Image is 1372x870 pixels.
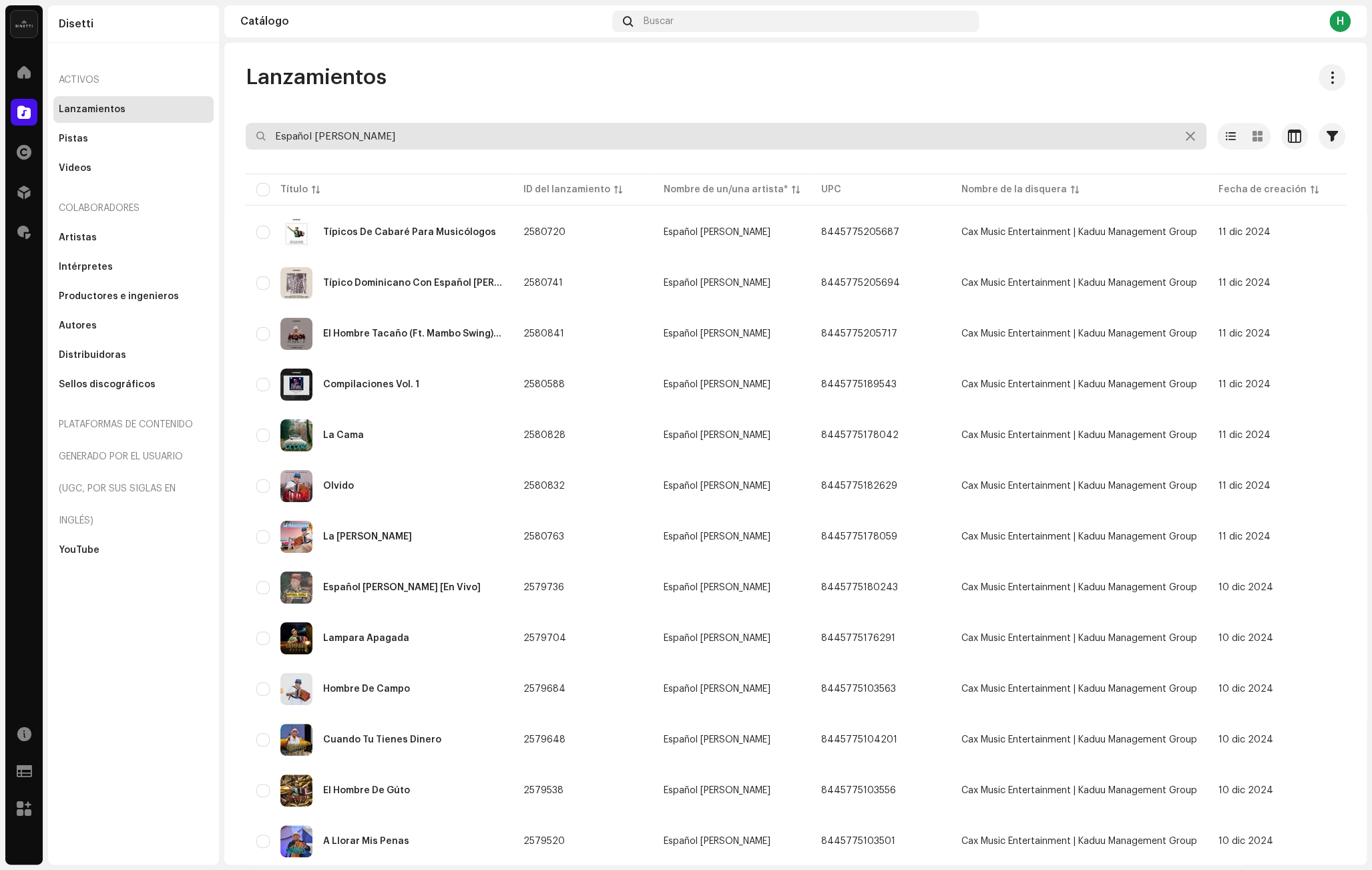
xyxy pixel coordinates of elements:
re-a-nav-header: Activos [53,64,214,96]
span: Español Nuñez [664,481,800,491]
div: Español Nuñez [En Vivo] [323,583,481,592]
span: Cax Music Entertainment | Kaduu Management Group [961,735,1197,744]
span: 11 dic 2024 [1218,278,1271,288]
div: Español [PERSON_NAME] [664,228,770,237]
div: Español [PERSON_NAME] [664,786,770,795]
div: Cuando Tu Tienes Dinero [323,735,441,744]
span: 8445775182629 [821,481,897,491]
img: 02a7c2d3-3c89-4098-b12f-2ff2945c95ee [11,11,37,37]
div: Olvido [323,481,354,491]
span: Cax Music Entertainment | Kaduu Management Group [961,228,1197,237]
span: Español Nuñez [664,380,800,389]
re-m-nav-item: YouTube [53,537,214,564]
img: 8004eb34-23f5-47ed-ad8f-0ceb03e4e6e8 [280,216,312,248]
span: 11 dic 2024 [1218,532,1271,541]
span: 2579538 [523,786,563,795]
span: Español Nuñez [664,634,800,643]
div: Videos [59,163,91,174]
span: Cax Music Entertainment | Kaduu Management Group [961,431,1197,440]
div: Fecha de creación [1218,183,1307,196]
div: Español [PERSON_NAME] [664,684,770,694]
span: Español Nuñez [664,837,800,846]
re-a-nav-header: Plataformas de contenido generado por el usuario (UGC, por sus siglas en inglés) [53,409,214,537]
div: A Llorar Mis Penas [323,837,409,846]
div: Intérpretes [59,262,113,272]
div: Español [PERSON_NAME] [664,329,770,339]
span: Buscar [644,16,674,27]
span: 2580841 [523,329,564,339]
div: Español [PERSON_NAME] [664,532,770,541]
div: Nombre de la disquera [961,183,1067,196]
re-m-nav-item: Pistas [53,126,214,152]
img: 5e688e0a-4303-469c-9bcc-e6b7a2f8d4d2 [280,267,312,299]
div: Artistas [59,232,97,243]
re-m-nav-item: Productores e ingenieros [53,283,214,310]
span: 10 dic 2024 [1218,583,1273,592]
div: Español [PERSON_NAME] [664,431,770,440]
span: 8445775180243 [821,583,898,592]
re-a-nav-header: Colaboradores [53,192,214,224]
span: 2580832 [523,481,565,491]
img: 99c1b4d3-8c4a-4ca3-b64f-d7d9c06ecd74 [280,825,312,857]
input: Buscar [246,123,1206,150]
span: 2579704 [523,634,566,643]
img: 9f22c704-a63c-488e-9544-ff3d8378721b [280,673,312,705]
span: 11 dic 2024 [1218,431,1271,440]
span: 8445775189543 [821,380,897,389]
span: 8445775178042 [821,431,899,440]
img: 2a175d86-d031-4d8d-8753-96e0a931a566 [280,521,312,553]
span: 2579648 [523,735,565,744]
span: Cax Music Entertainment | Kaduu Management Group [961,278,1197,288]
img: 1b0851b9-0fd5-4f13-9875-ae306d343cf6 [280,369,312,401]
span: Español Nuñez [664,329,800,339]
span: 11 dic 2024 [1218,481,1271,491]
div: Hombre De Campo [323,684,410,694]
span: Cax Music Entertainment | Kaduu Management Group [961,634,1197,643]
span: 11 dic 2024 [1218,228,1271,237]
div: Lanzamientos [59,104,126,115]
span: Español Nuñez [664,431,800,440]
span: 2580741 [523,278,563,288]
re-m-nav-item: Intérpretes [53,254,214,280]
span: Cax Music Entertainment | Kaduu Management Group [961,837,1197,846]
span: Español Nuñez [664,532,800,541]
div: El Hombre Tacaño (Ft. Mambo Swing) [En Vivo] [323,329,502,339]
span: 2579684 [523,684,565,694]
span: 10 dic 2024 [1218,786,1273,795]
div: ID del lanzamiento [523,183,610,196]
span: 10 dic 2024 [1218,735,1273,744]
span: 8445775205694 [821,278,900,288]
span: Cax Music Entertainment | Kaduu Management Group [961,329,1197,339]
span: 2580588 [523,380,565,389]
div: Productores e ingenieros [59,291,179,302]
span: Cax Music Entertainment | Kaduu Management Group [961,583,1197,592]
div: Español [PERSON_NAME] [664,278,770,288]
div: Sellos discográficos [59,379,156,390]
div: Distribuidoras [59,350,126,361]
div: Nombre de un/una artista* [664,183,788,196]
div: Español [PERSON_NAME] [664,481,770,491]
span: 8445775104201 [821,735,897,744]
div: Pistas [59,134,88,144]
span: 2580763 [523,532,564,541]
div: Compilaciones Vol. 1 [323,380,419,389]
div: Español [PERSON_NAME] [664,380,770,389]
span: 8445775103563 [821,684,896,694]
span: 10 dic 2024 [1218,634,1273,643]
span: Español Nuñez [664,583,800,592]
re-m-nav-item: Artistas [53,224,214,251]
div: Lampara Apagada [323,634,409,643]
img: 76e13e64-6672-4977-8755-66635cfac10c [280,622,312,654]
div: Español [PERSON_NAME] [664,735,770,744]
span: Cax Music Entertainment | Kaduu Management Group [961,481,1197,491]
span: 2579520 [523,837,565,846]
span: Lanzamientos [246,64,387,91]
div: Español [PERSON_NAME] [664,837,770,846]
img: 06de1b77-0fb7-4df1-b42c-088891936842 [280,318,312,350]
div: La Magdalena [323,532,412,541]
img: 0c04da94-2039-4cd1-859d-4bbd1361c06e [280,724,312,756]
div: Autores [59,320,97,331]
span: Cax Music Entertainment | Kaduu Management Group [961,786,1197,795]
span: 8445775205717 [821,329,897,339]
